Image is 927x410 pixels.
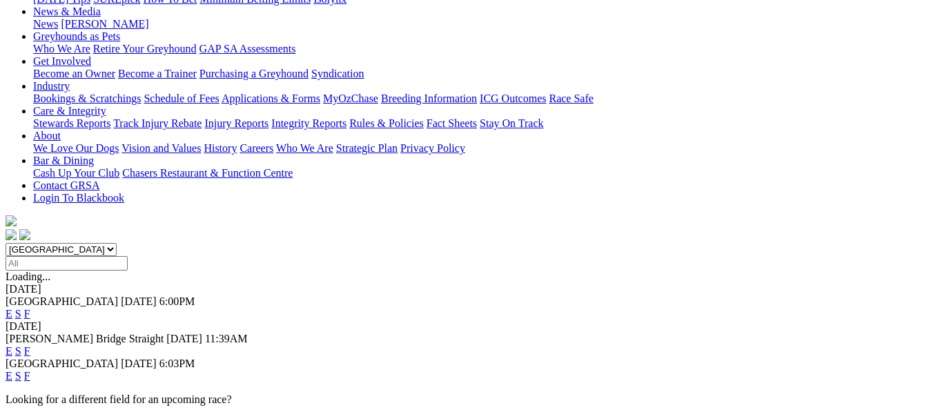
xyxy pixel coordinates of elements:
[19,229,30,240] img: twitter.svg
[323,92,378,104] a: MyOzChase
[222,92,320,104] a: Applications & Forms
[61,18,148,30] a: [PERSON_NAME]
[121,358,157,369] span: [DATE]
[122,167,293,179] a: Chasers Restaurant & Function Centre
[33,55,91,67] a: Get Involved
[159,358,195,369] span: 6:03PM
[33,167,921,179] div: Bar & Dining
[33,43,90,55] a: Who We Are
[199,68,309,79] a: Purchasing a Greyhound
[6,295,118,307] span: [GEOGRAPHIC_DATA]
[33,142,119,154] a: We Love Our Dogs
[276,142,333,154] a: Who We Are
[400,142,465,154] a: Privacy Policy
[6,283,921,295] div: [DATE]
[15,308,21,320] a: S
[33,142,921,155] div: About
[427,117,477,129] a: Fact Sheets
[6,320,921,333] div: [DATE]
[33,30,120,42] a: Greyhounds as Pets
[6,215,17,226] img: logo-grsa-white.png
[24,370,30,382] a: F
[33,92,921,105] div: Industry
[24,308,30,320] a: F
[166,333,202,344] span: [DATE]
[33,192,124,204] a: Login To Blackbook
[113,117,202,129] a: Track Injury Rebate
[121,142,201,154] a: Vision and Values
[15,345,21,357] a: S
[311,68,364,79] a: Syndication
[6,308,12,320] a: E
[204,117,269,129] a: Injury Reports
[480,117,543,129] a: Stay On Track
[336,142,398,154] a: Strategic Plan
[480,92,546,104] a: ICG Outcomes
[205,333,248,344] span: 11:39AM
[33,117,110,129] a: Stewards Reports
[33,130,61,141] a: About
[6,345,12,357] a: E
[6,271,50,282] span: Loading...
[6,229,17,240] img: facebook.svg
[144,92,219,104] a: Schedule of Fees
[6,358,118,369] span: [GEOGRAPHIC_DATA]
[381,92,477,104] a: Breeding Information
[6,333,164,344] span: [PERSON_NAME] Bridge Straight
[33,179,99,191] a: Contact GRSA
[33,80,70,92] a: Industry
[349,117,424,129] a: Rules & Policies
[15,370,21,382] a: S
[33,43,921,55] div: Greyhounds as Pets
[271,117,347,129] a: Integrity Reports
[33,117,921,130] div: Care & Integrity
[93,43,197,55] a: Retire Your Greyhound
[33,155,94,166] a: Bar & Dining
[549,92,593,104] a: Race Safe
[33,18,58,30] a: News
[6,256,128,271] input: Select date
[118,68,197,79] a: Become a Trainer
[240,142,273,154] a: Careers
[33,68,921,80] div: Get Involved
[33,18,921,30] div: News & Media
[159,295,195,307] span: 6:00PM
[24,345,30,357] a: F
[33,167,119,179] a: Cash Up Your Club
[6,370,12,382] a: E
[199,43,296,55] a: GAP SA Assessments
[33,68,115,79] a: Become an Owner
[33,92,141,104] a: Bookings & Scratchings
[33,105,106,117] a: Care & Integrity
[204,142,237,154] a: History
[6,393,921,406] p: Looking for a different field for an upcoming race?
[121,295,157,307] span: [DATE]
[33,6,101,17] a: News & Media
